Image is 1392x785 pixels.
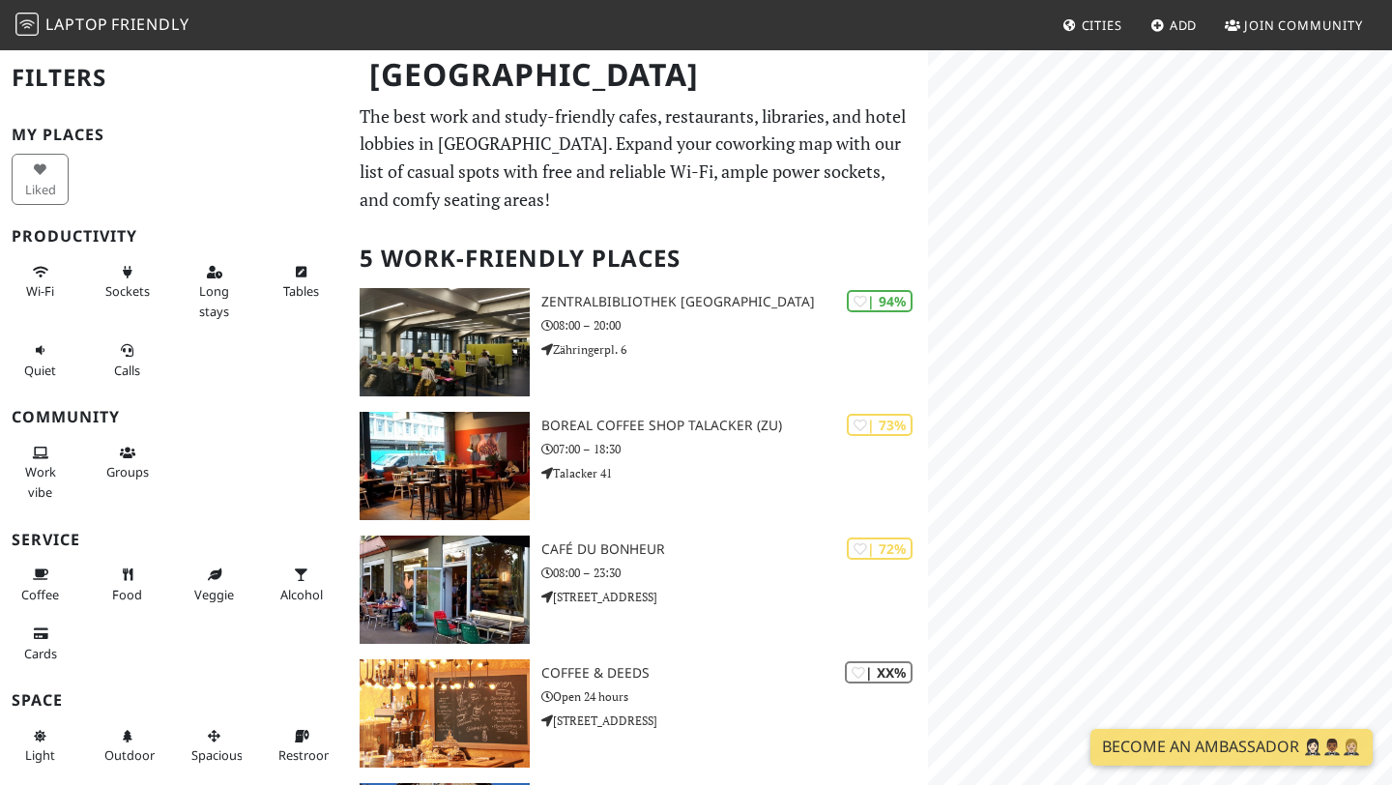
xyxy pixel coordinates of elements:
[12,559,69,610] button: Coffee
[1090,729,1373,766] a: Become an Ambassador 🤵🏻‍♀️🤵🏾‍♂️🤵🏼‍♀️
[845,661,913,683] div: | XX%
[541,294,928,310] h3: Zentralbibliothek [GEOGRAPHIC_DATA]
[273,720,330,771] button: Restroom
[541,541,928,558] h3: Café du Bonheur
[12,126,336,144] h3: My Places
[12,256,69,307] button: Wi-Fi
[186,559,243,610] button: Veggie
[1143,8,1205,43] a: Add
[360,102,916,214] p: The best work and study-friendly cafes, restaurants, libraries, and hotel lobbies in [GEOGRAPHIC_...
[26,282,54,300] span: Stable Wi-Fi
[1170,16,1198,34] span: Add
[541,564,928,582] p: 08:00 – 23:30
[348,288,928,396] a: Zentralbibliothek Zürich | 94% Zentralbibliothek [GEOGRAPHIC_DATA] 08:00 – 20:00 Zähringerpl. 6
[273,256,330,307] button: Tables
[99,334,156,386] button: Calls
[348,659,928,768] a: Coffee & Deeds | XX% Coffee & Deeds Open 24 hours [STREET_ADDRESS]
[111,14,188,35] span: Friendly
[191,746,243,764] span: Spacious
[541,712,928,730] p: [STREET_ADDRESS]
[105,282,150,300] span: Power sockets
[541,316,928,334] p: 08:00 – 20:00
[25,463,56,500] span: People working
[99,720,156,771] button: Outdoor
[12,531,336,549] h3: Service
[186,720,243,771] button: Spacious
[12,334,69,386] button: Quiet
[45,14,108,35] span: Laptop
[354,48,924,102] h1: [GEOGRAPHIC_DATA]
[541,687,928,706] p: Open 24 hours
[199,282,229,319] span: Long stays
[360,229,916,288] h2: 5 Work-Friendly Places
[106,463,149,480] span: Group tables
[541,464,928,482] p: Talacker 41
[12,691,336,710] h3: Space
[12,720,69,771] button: Light
[360,536,530,644] img: Café du Bonheur
[15,9,189,43] a: LaptopFriendly LaptopFriendly
[21,586,59,603] span: Coffee
[99,256,156,307] button: Sockets
[24,362,56,379] span: Quiet
[273,559,330,610] button: Alcohol
[283,282,319,300] span: Work-friendly tables
[104,746,155,764] span: Outdoor area
[1217,8,1371,43] a: Join Community
[1082,16,1122,34] span: Cities
[99,559,156,610] button: Food
[541,665,928,682] h3: Coffee & Deeds
[194,586,234,603] span: Veggie
[541,588,928,606] p: [STREET_ADDRESS]
[1244,16,1363,34] span: Join Community
[847,290,913,312] div: | 94%
[15,13,39,36] img: LaptopFriendly
[12,48,336,107] h2: Filters
[360,659,530,768] img: Coffee & Deeds
[847,414,913,436] div: | 73%
[280,586,323,603] span: Alcohol
[25,746,55,764] span: Natural light
[541,418,928,434] h3: Boreal Coffee Shop Talacker (ZU)
[360,288,530,396] img: Zentralbibliothek Zürich
[99,437,156,488] button: Groups
[12,408,336,426] h3: Community
[541,440,928,458] p: 07:00 – 18:30
[1055,8,1130,43] a: Cities
[847,538,913,560] div: | 72%
[348,536,928,644] a: Café du Bonheur | 72% Café du Bonheur 08:00 – 23:30 [STREET_ADDRESS]
[24,645,57,662] span: Credit cards
[12,227,336,246] h3: Productivity
[12,618,69,669] button: Cards
[360,412,530,520] img: Boreal Coffee Shop Talacker (ZU)
[186,256,243,327] button: Long stays
[278,746,335,764] span: Restroom
[541,340,928,359] p: Zähringerpl. 6
[12,437,69,508] button: Work vibe
[348,412,928,520] a: Boreal Coffee Shop Talacker (ZU) | 73% Boreal Coffee Shop Talacker (ZU) 07:00 – 18:30 Talacker 41
[114,362,140,379] span: Video/audio calls
[112,586,142,603] span: Food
